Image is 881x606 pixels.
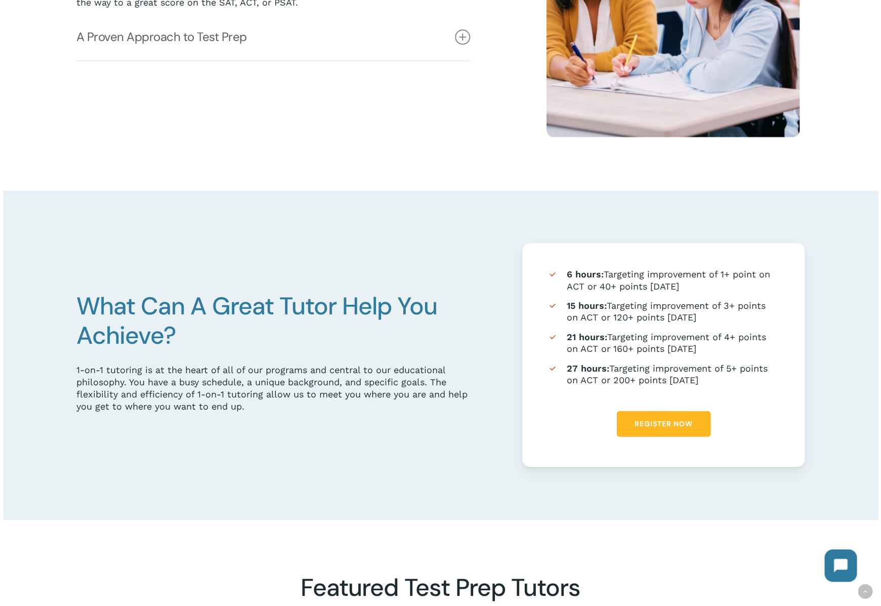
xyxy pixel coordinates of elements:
[548,268,780,292] li: Targeting improvement of 1+ point on ACT or 40+ points [DATE]
[200,573,681,602] h2: Featured Test Prep Tutors
[76,290,437,351] span: What Can A Great Tutor Help You Achieve?
[76,364,476,413] div: 1-on-1 tutoring is at the heart of all of our programs and central to our educational philosophy....
[617,411,710,436] a: Register Now
[567,332,607,342] strong: 21 hours:
[814,539,867,592] iframe: Chatbot
[567,300,607,311] strong: 15 hours:
[567,269,604,279] strong: 6 hours:
[635,419,693,429] span: Register Now
[548,300,780,324] li: Targeting improvement of 3+ points on ACT or 120+ points [DATE]
[76,14,470,60] a: A Proven Approach to Test Prep
[548,331,780,355] li: Targeting improvement of 4+ points on ACT or 160+ points [DATE]
[548,362,780,386] li: Targeting improvement of 5+ points on ACT or 200+ points [DATE]
[567,363,609,374] strong: 27 hours:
